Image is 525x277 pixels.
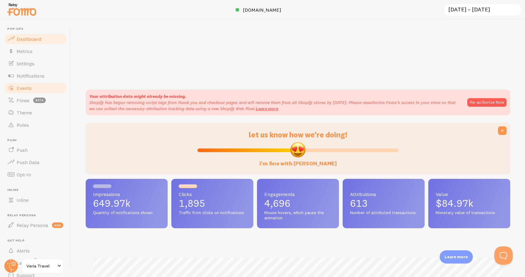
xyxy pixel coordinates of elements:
span: Dashboard [17,36,41,42]
a: Flows beta [4,94,67,106]
span: beta [33,98,46,103]
a: Push [4,144,67,156]
a: Push Data [4,156,67,168]
span: Push [17,147,28,153]
a: Learn [4,257,67,269]
p: 1,895 [179,198,246,208]
a: Relay Persona new [4,219,67,231]
button: Re-authorize Now [467,98,507,107]
img: fomo-relay-logo-orange.svg [6,2,37,17]
span: Theme [17,110,32,116]
span: Opt-In [17,171,31,178]
a: Rules [4,119,67,131]
span: Get Help [7,239,67,243]
p: 613 [350,198,417,208]
a: Notifications [4,70,67,82]
span: Engagements [264,192,332,197]
strong: Your attribution data might already be missing. [89,94,186,99]
span: Push [7,138,67,142]
span: Inline [17,197,29,203]
span: Metrics [17,48,33,54]
a: Veria Travel [22,259,64,273]
p: 4,696 [264,198,332,208]
span: Inline [7,188,67,192]
span: Traffic from clicks on notifications [179,210,246,216]
iframe: Help Scout Beacon - Open [494,246,513,265]
span: Push Data [17,159,40,165]
span: Pop-ups [7,27,67,31]
span: Flows [17,97,29,103]
a: Opt-In [4,168,67,181]
span: Impressions [93,192,160,197]
span: Alerts [17,248,30,254]
span: Number of attributed transactions [350,210,417,216]
span: Clicks [179,192,246,197]
a: Dashboard [4,33,67,45]
span: Rules [17,122,29,128]
span: $84.97k [436,197,473,209]
span: new [52,222,63,228]
span: Monetary value of transactions [436,210,503,216]
p: Shopify has begun removing script tags from thank you and checkout pages and will remove them fro... [89,99,461,112]
span: let us know how we're doing! [249,130,347,139]
svg: <p>Watch New Feature Tutorials!</p> [33,258,38,264]
span: Attributions [350,192,417,197]
span: Events [17,85,32,91]
a: Metrics [4,45,67,57]
span: Mouse hovers, which pause the animation [264,210,332,221]
a: Learn more [256,106,278,111]
label: i'm fine with [PERSON_NAME] [259,154,337,167]
span: Notifications [17,73,45,79]
a: Settings [4,57,67,70]
span: Settings [17,60,34,67]
span: Veria Travel [26,262,56,270]
span: Value [436,192,503,197]
a: Theme [4,106,67,119]
a: Inline [4,194,67,206]
a: Events [4,82,67,94]
img: emoji.png [290,141,306,158]
a: Alerts [4,244,67,257]
span: Relay Persona [17,222,48,228]
div: Learn more [440,250,473,264]
p: Learn more [445,254,468,260]
span: Quantity of notifications shown [93,210,160,216]
span: Relay Persona [7,214,67,217]
p: 649.97k [93,198,160,208]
